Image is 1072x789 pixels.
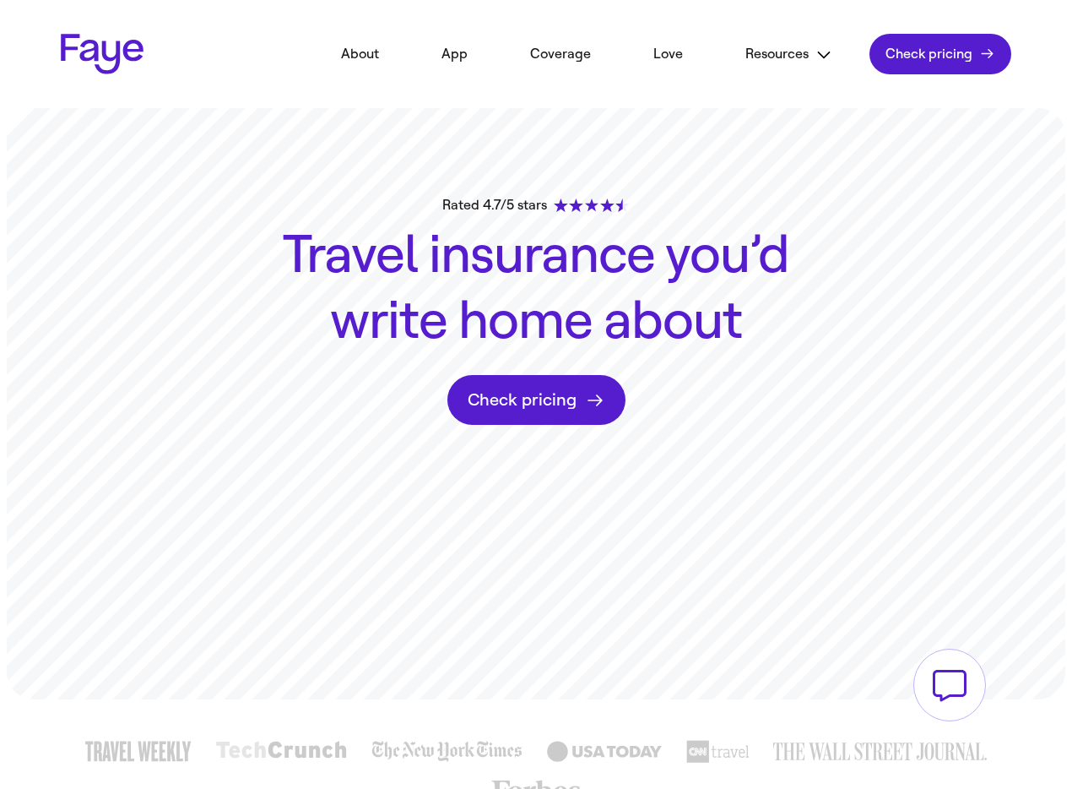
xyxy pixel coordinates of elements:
a: Coverage [505,35,616,73]
a: Check pricing [447,375,625,425]
div: Rated 4.7/5 stars [442,195,630,215]
h1: Travel insurance you’d write home about [268,222,804,354]
a: Check pricing [869,34,1011,74]
a: About [316,35,404,73]
a: Love [628,35,708,73]
a: Faye Logo [61,34,143,74]
a: App [416,35,493,73]
button: Resources [720,35,858,73]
